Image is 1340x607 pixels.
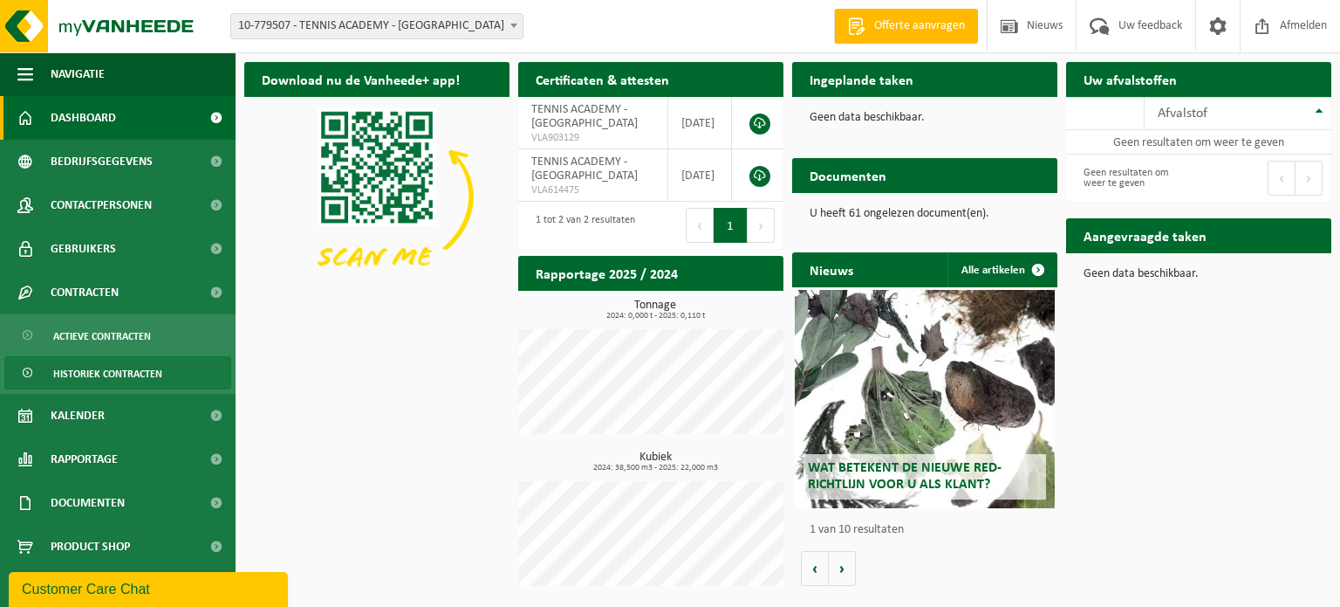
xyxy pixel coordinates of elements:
h2: Nieuws [792,252,871,286]
span: Kalender [51,394,105,438]
button: Next [748,208,775,243]
a: Wat betekent de nieuwe RED-richtlijn voor u als klant? [795,290,1055,508]
span: Historiek contracten [53,357,162,390]
span: Afvalstof [1158,107,1207,121]
td: [DATE] [668,149,732,202]
span: VLA614475 [531,183,654,197]
div: 1 tot 2 van 2 resultaten [527,206,635,245]
span: Navigatie [51,52,105,96]
h2: Ingeplande taken [792,62,931,96]
span: Actieve contracten [53,320,151,353]
h2: Download nu de Vanheede+ app! [244,62,477,96]
p: U heeft 61 ongelezen document(en). [810,208,1040,220]
span: 2024: 0,000 t - 2025: 0,110 t [527,312,783,321]
span: TENNIS ACADEMY - [GEOGRAPHIC_DATA] [531,103,638,130]
span: 10-779507 - TENNIS ACADEMY - GERAARDSBERGEN [230,13,523,39]
p: Geen data beschikbaar. [810,112,1040,124]
button: Volgende [829,551,856,586]
button: Previous [686,208,714,243]
a: Offerte aanvragen [834,9,978,44]
span: Dashboard [51,96,116,140]
p: 1 van 10 resultaten [810,524,1049,536]
span: Gebruikers [51,227,116,271]
span: Rapportage [51,438,118,481]
p: Geen data beschikbaar. [1084,268,1314,280]
button: Previous [1268,161,1296,196]
iframe: chat widget [9,569,291,607]
div: Geen resultaten om weer te geven [1075,159,1190,197]
h2: Uw afvalstoffen [1066,62,1194,96]
span: VLA903129 [531,131,654,145]
img: Download de VHEPlus App [244,97,509,296]
span: Product Shop [51,525,130,569]
span: Contracten [51,271,119,314]
span: Bedrijfsgegevens [51,140,153,183]
a: Actieve contracten [4,319,231,352]
a: Historiek contracten [4,356,231,390]
h2: Rapportage 2025 / 2024 [518,256,695,290]
span: 2024: 38,500 m3 - 2025: 22,000 m3 [527,464,783,472]
h3: Tonnage [527,300,783,321]
h2: Certificaten & attesten [518,62,687,96]
button: 1 [714,208,748,243]
td: [DATE] [668,97,732,149]
span: 10-779507 - TENNIS ACADEMY - GERAARDSBERGEN [231,14,523,38]
span: Documenten [51,481,125,525]
h2: Documenten [792,158,904,192]
button: Next [1296,161,1323,196]
span: Wat betekent de nieuwe RED-richtlijn voor u als klant? [808,461,1002,492]
span: Offerte aanvragen [870,17,969,35]
button: Vorige [801,551,829,586]
h3: Kubiek [527,452,783,472]
span: TENNIS ACADEMY - [GEOGRAPHIC_DATA] [531,155,638,183]
a: Alle artikelen [947,252,1056,287]
a: Bekijk rapportage [653,290,782,325]
span: Contactpersonen [51,183,152,227]
td: Geen resultaten om weer te geven [1066,130,1331,155]
h2: Aangevraagde taken [1066,218,1224,252]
